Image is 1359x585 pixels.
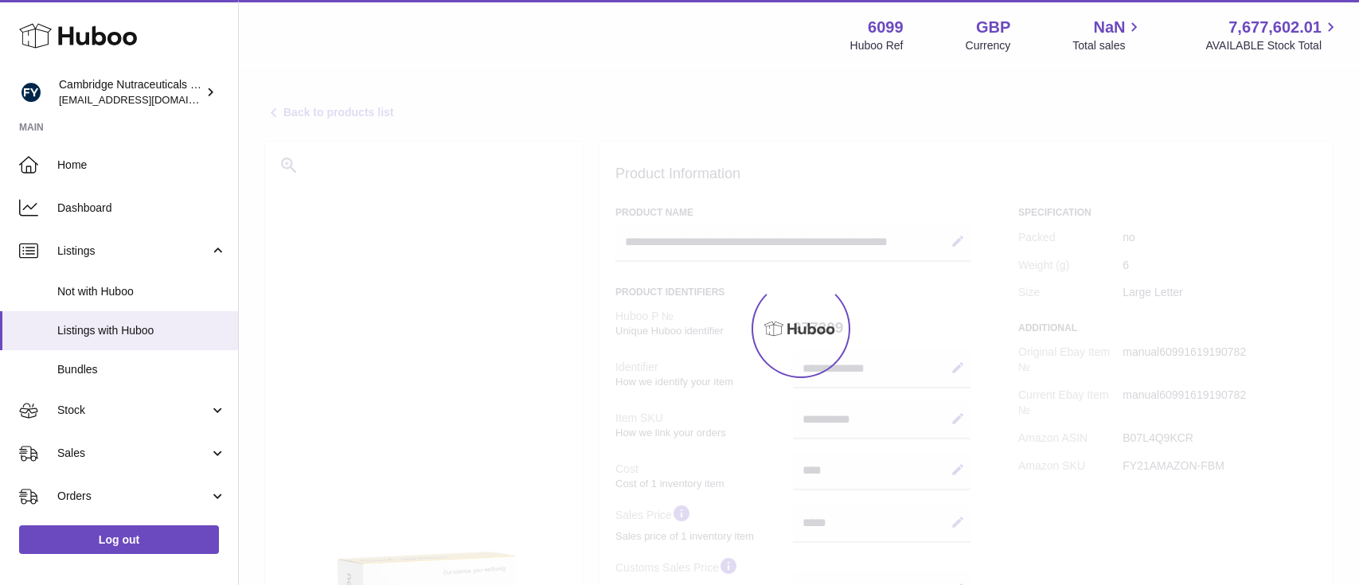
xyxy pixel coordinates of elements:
span: AVAILABLE Stock Total [1205,38,1340,53]
span: NaN [1093,17,1125,38]
img: internalAdmin-6099@internal.huboo.com [19,80,43,104]
span: [EMAIL_ADDRESS][DOMAIN_NAME] [59,93,234,106]
a: NaN Total sales [1072,17,1143,53]
div: Huboo Ref [850,38,904,53]
span: Not with Huboo [57,284,226,299]
div: Cambridge Nutraceuticals Ltd [59,77,202,107]
div: Currency [966,38,1011,53]
a: Log out [19,525,219,554]
strong: GBP [976,17,1010,38]
span: Orders [57,489,209,504]
span: Stock [57,403,209,418]
strong: 6099 [868,17,904,38]
span: 7,677,602.01 [1228,17,1322,38]
span: Home [57,158,226,173]
span: Total sales [1072,38,1143,53]
span: Sales [57,446,209,461]
span: Dashboard [57,201,226,216]
span: Listings with Huboo [57,323,226,338]
span: Listings [57,244,209,259]
a: 7,677,602.01 AVAILABLE Stock Total [1205,17,1340,53]
span: Bundles [57,362,226,377]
